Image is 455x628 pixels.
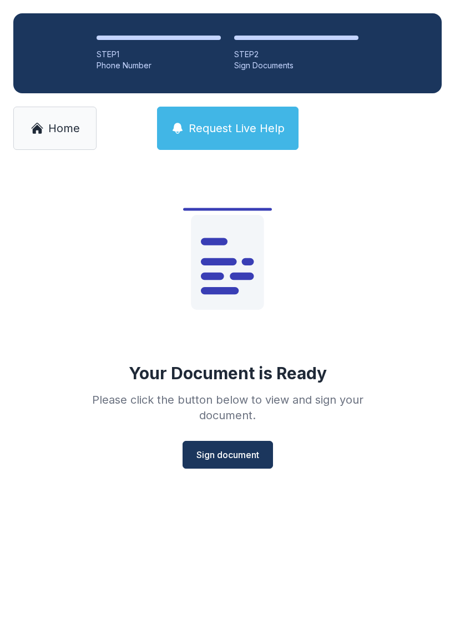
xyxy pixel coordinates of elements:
div: Your Document is Ready [129,363,327,383]
span: Request Live Help [189,120,285,136]
span: Sign document [196,448,259,461]
div: STEP 1 [97,49,221,60]
div: Sign Documents [234,60,358,71]
span: Home [48,120,80,136]
div: STEP 2 [234,49,358,60]
div: Phone Number [97,60,221,71]
div: Please click the button below to view and sign your document. [68,392,387,423]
